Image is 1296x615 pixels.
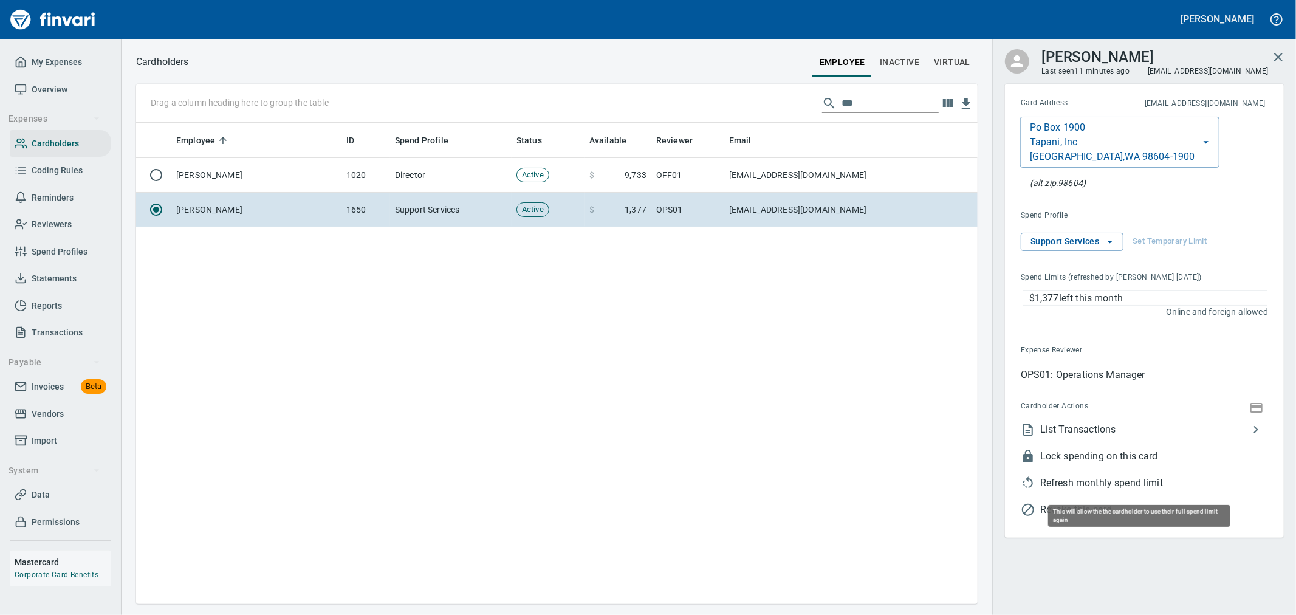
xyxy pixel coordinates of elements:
[10,238,111,266] a: Spend Profiles
[4,351,105,374] button: Payable
[1040,449,1268,464] span: Lock spending on this card
[15,555,111,569] h6: Mastercard
[1178,10,1257,29] button: [PERSON_NAME]
[1041,46,1154,66] h3: [PERSON_NAME]
[395,133,448,148] span: Spend Profile
[1021,345,1174,357] span: Expense Reviewer
[1181,13,1254,26] h5: [PERSON_NAME]
[32,163,83,178] span: Coding Rules
[729,133,767,148] span: Email
[516,133,542,148] span: Status
[1247,399,1266,415] button: Show Card Number
[957,95,975,113] button: Download Table
[516,133,558,148] span: Status
[32,190,74,205] span: Reminders
[32,217,72,232] span: Reviewers
[136,55,189,69] p: Cardholders
[32,271,77,286] span: Statements
[10,292,111,320] a: Reports
[395,133,464,148] span: Spend Profile
[10,184,111,211] a: Reminders
[10,319,111,346] a: Transactions
[1264,43,1293,72] button: Close cardholder
[32,244,87,259] span: Spend Profiles
[4,108,105,130] button: Expenses
[32,55,82,70] span: My Expenses
[656,133,693,148] span: Reviewer
[517,204,549,216] span: Active
[820,55,865,70] span: employee
[390,158,512,193] td: Director
[346,133,370,148] span: ID
[1021,272,1234,284] span: Spend Limits (refreshed by [PERSON_NAME] [DATE])
[9,111,100,126] span: Expenses
[10,157,111,184] a: Coding Rules
[625,169,646,181] span: 9,733
[589,133,626,148] span: Available
[1075,67,1130,75] time: 11 minutes ago
[32,433,57,448] span: Import
[32,487,50,503] span: Data
[656,133,708,148] span: Reviewer
[176,133,231,148] span: Employee
[32,515,80,530] span: Permissions
[136,55,189,69] nav: breadcrumb
[1106,98,1266,110] span: This is the email address for cardholder receipts
[4,459,105,482] button: System
[10,130,111,157] a: Cardholders
[1030,177,1086,189] p: At the pump (or any AVS check), this zip will also be accepted
[589,204,594,216] span: $
[7,5,98,34] img: Finvari
[1020,117,1219,168] button: Po Box 1900Tapani, Inc[GEOGRAPHIC_DATA],WA 98604-1900
[10,211,111,238] a: Reviewers
[1030,135,1078,149] p: Tapani, Inc
[1030,120,1086,135] p: Po Box 1900
[724,158,894,193] td: [EMAIL_ADDRESS][DOMAIN_NAME]
[939,94,957,112] button: Choose columns to display
[81,380,106,394] span: Beta
[625,204,646,216] span: 1,377
[1021,400,1168,413] span: Cardholder Actions
[729,133,752,148] span: Email
[589,169,594,181] span: $
[1029,291,1267,306] p: $1,377 left this month
[10,481,111,509] a: Data
[1011,306,1268,318] p: Online and foreign allowed
[1133,235,1207,249] span: Set Temporary Limit
[934,55,970,70] span: virtual
[1130,233,1210,251] button: Set Temporary Limit
[341,158,390,193] td: 1020
[1041,66,1130,78] span: Last seen
[10,265,111,292] a: Statements
[1040,476,1268,490] span: Refresh monthly spend limit
[10,509,111,536] a: Permissions
[1040,422,1249,437] span: List Transactions
[10,427,111,455] a: Import
[1030,234,1114,249] span: Support Services
[1147,66,1270,77] span: [EMAIL_ADDRESS][DOMAIN_NAME]
[1021,210,1167,222] span: Spend Profile
[346,133,354,148] span: ID
[10,373,111,400] a: InvoicesBeta
[651,158,724,193] td: OFF01
[341,193,390,227] td: 1650
[390,193,512,227] td: Support Services
[32,379,64,394] span: Invoices
[1021,368,1268,382] p: OPS01: Operations Manager
[651,193,724,227] td: OPS01
[1030,149,1195,164] p: [GEOGRAPHIC_DATA] , WA 98604-1900
[151,97,329,109] p: Drag a column heading here to group the table
[589,133,642,148] span: Available
[724,193,894,227] td: [EMAIL_ADDRESS][DOMAIN_NAME]
[1021,97,1106,109] span: Card Address
[171,193,341,227] td: [PERSON_NAME]
[32,325,83,340] span: Transactions
[880,55,919,70] span: Inactive
[517,170,549,181] span: Active
[9,355,100,370] span: Payable
[10,76,111,103] a: Overview
[10,49,111,76] a: My Expenses
[32,407,64,422] span: Vendors
[176,133,215,148] span: Employee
